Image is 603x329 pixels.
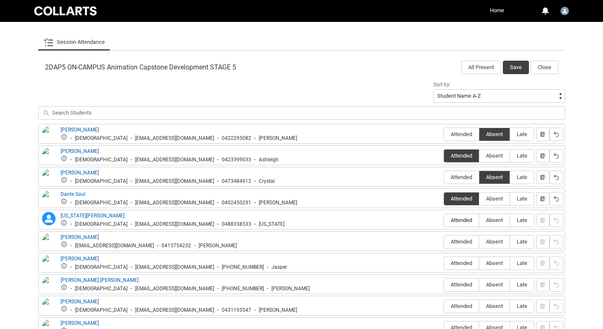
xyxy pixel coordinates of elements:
[75,307,128,313] div: [DEMOGRAPHIC_DATA]
[75,200,128,206] div: [DEMOGRAPHIC_DATA]
[510,152,534,159] span: Late
[536,128,550,141] button: Notes
[510,260,534,266] span: Late
[135,264,214,270] div: [EMAIL_ADDRESS][DOMAIN_NAME]
[61,170,99,176] a: [PERSON_NAME]
[42,212,56,225] lightning-icon: Georgia Chard
[510,195,534,202] span: Late
[510,303,534,309] span: Late
[536,149,550,163] button: Notes
[560,7,569,15] img: Lucy.Hayes
[222,307,251,313] div: 0431193547
[42,169,56,187] img: Crystal Alderson
[271,264,287,270] div: Jasper
[550,214,563,227] button: Reset
[222,157,251,163] div: 0423399033
[550,257,563,270] button: Reset
[222,178,251,185] div: 0473484912
[479,174,510,180] span: Absent
[42,298,56,316] img: Liam Robinson
[135,135,214,142] div: [EMAIL_ADDRESS][DOMAIN_NAME]
[510,238,534,245] span: Late
[75,286,128,292] div: [DEMOGRAPHIC_DATA]
[479,281,510,288] span: Absent
[42,276,56,307] img: Kathleen Grace Dalton Phillips
[550,235,563,249] button: Reset
[558,3,571,17] button: User Profile Lucy.Hayes
[479,152,510,159] span: Absent
[479,131,510,137] span: Absent
[42,190,56,209] img: Dante Soul
[61,234,99,240] a: [PERSON_NAME]
[222,286,264,292] div: [PHONE_NUMBER]
[75,264,128,270] div: [DEMOGRAPHIC_DATA]
[444,238,479,245] span: Attended
[550,171,563,184] button: Reset
[199,243,237,249] div: [PERSON_NAME]
[444,131,479,137] span: Attended
[433,82,451,88] span: Sort by:
[550,149,563,163] button: Reset
[75,221,128,227] div: [DEMOGRAPHIC_DATA]
[75,178,128,185] div: [DEMOGRAPHIC_DATA]
[259,135,297,142] div: [PERSON_NAME]
[479,217,510,223] span: Absent
[135,157,214,163] div: [EMAIL_ADDRESS][DOMAIN_NAME]
[444,174,479,180] span: Attended
[61,320,99,326] a: [PERSON_NAME]
[536,192,550,206] button: Notes
[259,307,297,313] div: [PERSON_NAME]
[38,106,565,120] input: Search Students
[135,286,214,292] div: [EMAIL_ADDRESS][DOMAIN_NAME]
[479,260,510,266] span: Absent
[43,34,105,51] a: Session Attendance
[510,281,534,288] span: Late
[259,200,297,206] div: [PERSON_NAME]
[259,178,275,185] div: Crystal
[222,221,251,227] div: 0488338533
[38,34,110,51] li: Session Attendance
[75,157,128,163] div: [DEMOGRAPHIC_DATA]
[135,200,214,206] div: [EMAIL_ADDRESS][DOMAIN_NAME]
[444,281,479,288] span: Attended
[479,303,510,309] span: Absent
[61,148,99,154] a: [PERSON_NAME]
[271,286,310,292] div: [PERSON_NAME]
[222,264,264,270] div: [PHONE_NUMBER]
[510,131,534,137] span: Late
[135,178,214,185] div: [EMAIL_ADDRESS][DOMAIN_NAME]
[444,260,479,266] span: Attended
[479,238,510,245] span: Absent
[61,191,85,197] a: Dante Soul
[222,135,251,142] div: 0422295082
[488,4,506,17] a: Home
[550,192,563,206] button: Reset
[444,195,479,202] span: Attended
[61,299,99,305] a: [PERSON_NAME]
[42,147,56,172] img: Ashleigh-Kate Koenig
[42,255,56,273] img: Jennifer Lindner
[42,126,56,150] img: Alice De Luca
[510,217,534,223] span: Late
[75,135,128,142] div: [DEMOGRAPHIC_DATA]
[61,256,99,262] a: [PERSON_NAME]
[550,300,563,313] button: Reset
[510,174,534,180] span: Late
[259,221,284,227] div: [US_STATE]
[550,128,563,141] button: Reset
[550,278,563,292] button: Reset
[536,171,550,184] button: Notes
[61,127,99,133] a: [PERSON_NAME]
[503,61,529,74] button: Save
[531,61,558,74] button: Close
[135,221,214,227] div: [EMAIL_ADDRESS][DOMAIN_NAME]
[75,243,154,249] div: [EMAIL_ADDRESS][DOMAIN_NAME]
[444,152,479,159] span: Attended
[61,277,138,283] a: [PERSON_NAME] [PERSON_NAME]
[479,195,510,202] span: Absent
[135,307,214,313] div: [EMAIL_ADDRESS][DOMAIN_NAME]
[259,157,279,163] div: Ashleigh
[61,213,125,219] a: [US_STATE][PERSON_NAME]
[222,200,251,206] div: 0402450291
[45,63,236,72] span: 2DAP5 ON-CAMPUS Animation Capstone Development STAGE 5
